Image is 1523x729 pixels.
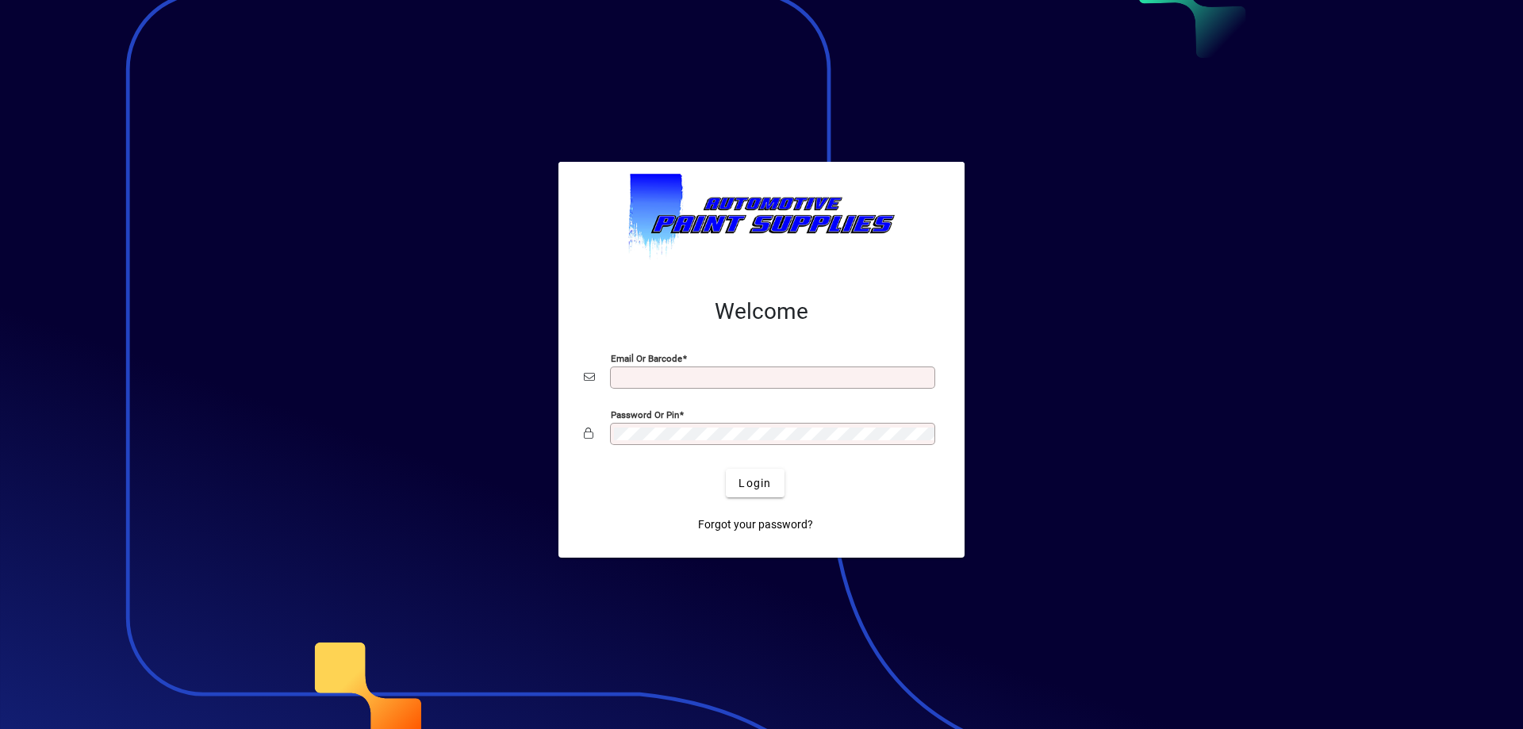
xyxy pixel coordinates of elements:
[738,475,771,492] span: Login
[611,409,679,420] mat-label: Password or Pin
[698,516,813,533] span: Forgot your password?
[726,469,784,497] button: Login
[611,353,682,364] mat-label: Email or Barcode
[692,510,819,539] a: Forgot your password?
[584,298,939,325] h2: Welcome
